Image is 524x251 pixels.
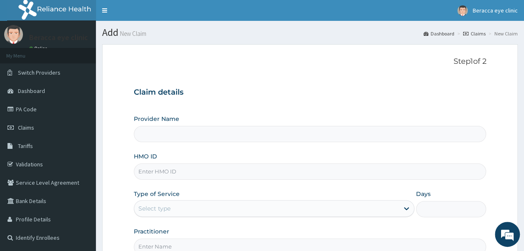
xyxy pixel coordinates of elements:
label: Provider Name [134,115,179,123]
label: Days [416,190,431,198]
li: New Claim [486,30,518,37]
img: User Image [4,25,23,44]
div: Select type [138,204,170,213]
span: Tariffs [18,142,33,150]
span: Beracca eye clinic [473,7,518,14]
p: Step 1 of 2 [134,57,486,66]
a: Claims [463,30,486,37]
img: User Image [457,5,468,16]
h1: Add [102,27,518,38]
a: Online [29,45,49,51]
span: Claims [18,124,34,131]
a: Dashboard [424,30,454,37]
p: Beracca eye clinic [29,34,88,41]
input: Enter HMO ID [134,163,486,180]
label: HMO ID [134,152,157,161]
small: New Claim [118,30,146,37]
span: Dashboard [18,87,45,95]
label: Practitioner [134,227,169,236]
span: Switch Providers [18,69,60,76]
label: Type of Service [134,190,180,198]
h3: Claim details [134,88,486,97]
